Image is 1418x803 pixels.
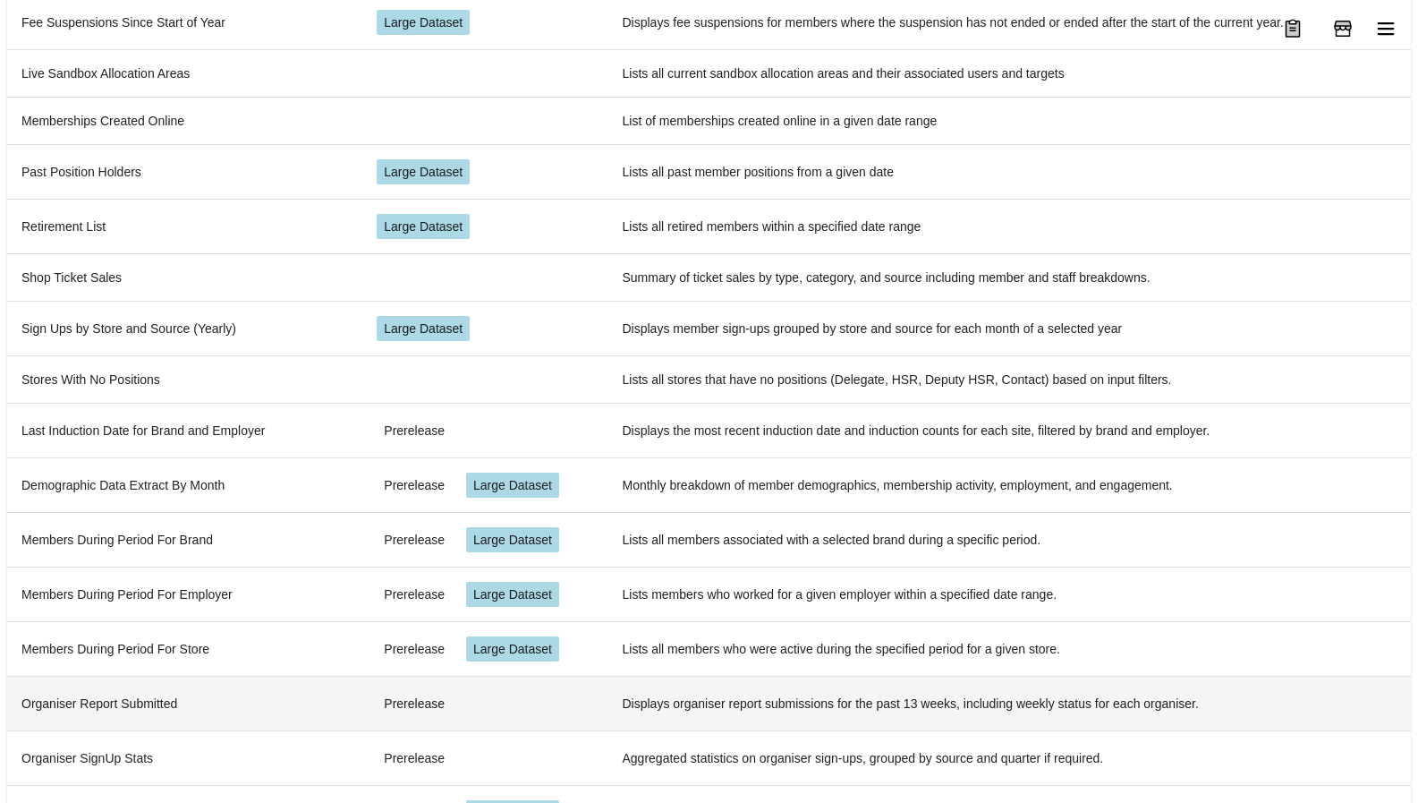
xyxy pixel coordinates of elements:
[7,199,362,253] td: Retirement List
[473,476,552,494] span: Large Dataset
[473,585,552,603] span: Large Dataset
[608,567,1412,621] td: Lists members who worked for a given employer within a specified date range.
[608,253,1412,301] td: Summary of ticket sales by type, category, and source including member and staff breakdowns.
[7,49,362,97] td: Live Sandbox Allocation Areas
[384,640,445,658] span: Prerelease
[473,531,552,549] span: Large Dataset
[7,253,362,301] td: Shop Ticket Sales
[608,730,1412,785] td: Aggregated statistics on organiser sign-ups, grouped by source and quarter if required.
[384,163,463,181] span: Large Dataset
[7,403,362,457] td: Last Induction Date for Brand and Employer
[384,585,445,603] span: Prerelease
[384,320,463,337] span: Large Dataset
[608,144,1412,199] td: Lists all past member positions from a given date
[7,512,362,567] td: Members During Period For Brand
[608,457,1412,512] td: Monthly breakdown of member demographics, membership activity, employment, and engagement.
[384,531,445,549] span: Prerelease
[7,621,362,676] td: Members During Period For Store
[384,422,445,440] span: Prerelease
[384,695,445,713] span: Prerelease
[1321,7,1364,50] button: Add Store Visit
[7,144,362,199] td: Past Position Holders
[7,301,362,355] td: Sign Ups by Store and Source (Yearly)
[608,403,1412,457] td: Displays the most recent induction date and induction counts for each site, filtered by brand and...
[7,355,362,403] td: Stores With No Positions
[608,97,1412,144] td: List of memberships created online in a given date range
[7,730,362,785] td: Organiser SignUp Stats
[384,218,463,235] span: Large Dataset
[473,640,552,658] span: Large Dataset
[608,512,1412,567] td: Lists all members associated with a selected brand during a specific period.
[608,621,1412,676] td: Lists all members who were active during the specified period for a given store.
[608,49,1412,97] td: Lists all current sandbox allocation areas and their associated users and targets
[608,355,1412,403] td: Lists all stores that have no positions (Delegate, HSR, Deputy HSR, Contact) based on input filters.
[1271,7,1314,50] button: menu
[384,749,445,767] span: Prerelease
[608,676,1412,730] td: Displays organiser report submissions for the past 13 weeks, including weekly status for each org...
[7,457,362,512] td: Demographic Data Extract By Month
[1364,7,1407,50] button: menu
[384,476,445,494] span: Prerelease
[608,301,1412,355] td: Displays member sign-ups grouped by store and source for each month of a selected year
[608,199,1412,253] td: Lists all retired members within a specified date range
[7,567,362,621] td: Members During Period For Employer
[7,676,362,730] td: Organiser Report Submitted
[7,97,362,144] td: Memberships Created Online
